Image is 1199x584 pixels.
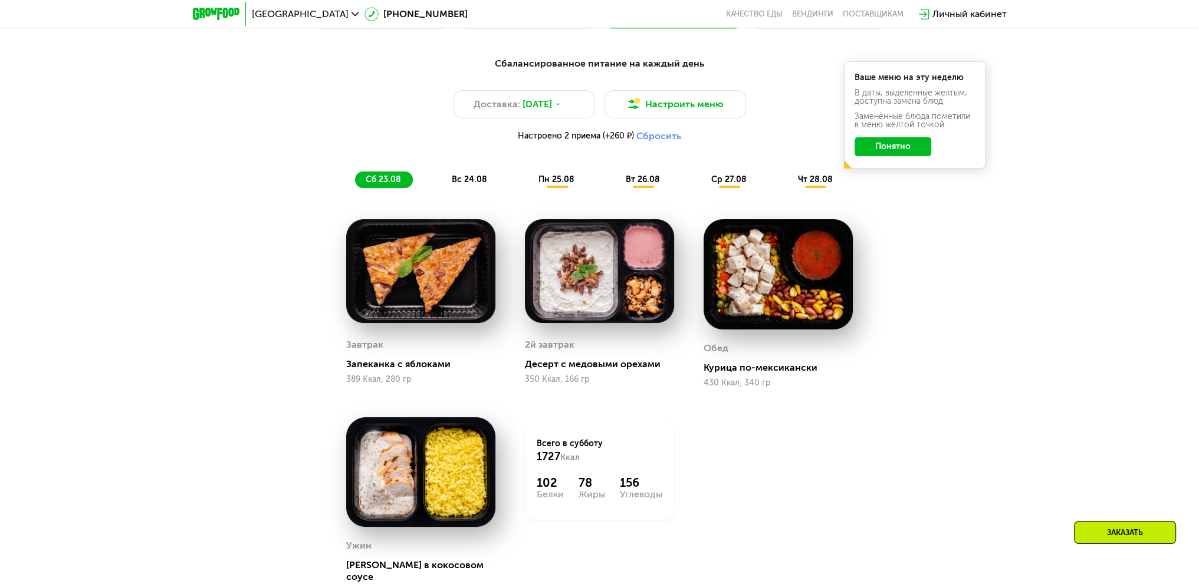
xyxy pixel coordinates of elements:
[1074,521,1176,544] div: Заказать
[346,537,372,555] div: Ужин
[537,490,564,499] div: Белки
[792,9,833,19] a: Вендинги
[346,336,383,354] div: Завтрак
[525,358,684,370] div: Десерт с медовыми орехами
[704,378,853,388] div: 430 Ккал, 340 гр
[620,490,662,499] div: Углеводы
[537,476,564,490] div: 102
[626,174,660,184] span: вт 26.08
[843,9,904,19] div: поставщикам
[523,97,552,111] span: [DATE]
[538,174,574,184] span: пн 25.08
[366,174,401,184] span: сб 23.08
[346,358,505,370] div: Запеканка с яблоками
[251,57,949,71] div: Сбалансированное питание на каждый день
[537,438,662,464] div: Всего в субботу
[364,7,468,21] a: [PHONE_NUMBER]
[704,339,728,357] div: Обед
[525,336,574,354] div: 2й завтрак
[704,362,862,374] div: Курица по-мексикански
[855,113,975,129] div: Заменённые блюда пометили в меню жёлтой точкой.
[474,97,520,111] span: Доставка:
[525,375,674,384] div: 350 Ккал, 166 гр
[855,137,931,156] button: Понятно
[579,490,605,499] div: Жиры
[711,174,747,184] span: ср 27.08
[579,476,605,490] div: 78
[932,7,1007,21] div: Личный кабинет
[620,476,662,490] div: 156
[346,559,505,583] div: [PERSON_NAME] в кокосовом соусе
[560,453,580,463] span: Ккал
[797,174,832,184] span: чт 28.08
[518,132,634,140] span: Настроено 2 приема (+260 ₽)
[252,9,349,19] span: [GEOGRAPHIC_DATA]
[855,74,975,82] div: Ваше меню на эту неделю
[452,174,487,184] span: вс 24.08
[636,130,681,142] button: Сбросить
[605,90,746,118] button: Настроить меню
[726,9,783,19] a: Качество еды
[346,375,495,384] div: 389 Ккал, 280 гр
[855,89,975,105] div: В даты, выделенные желтым, доступна замена блюд.
[537,450,560,463] span: 1727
